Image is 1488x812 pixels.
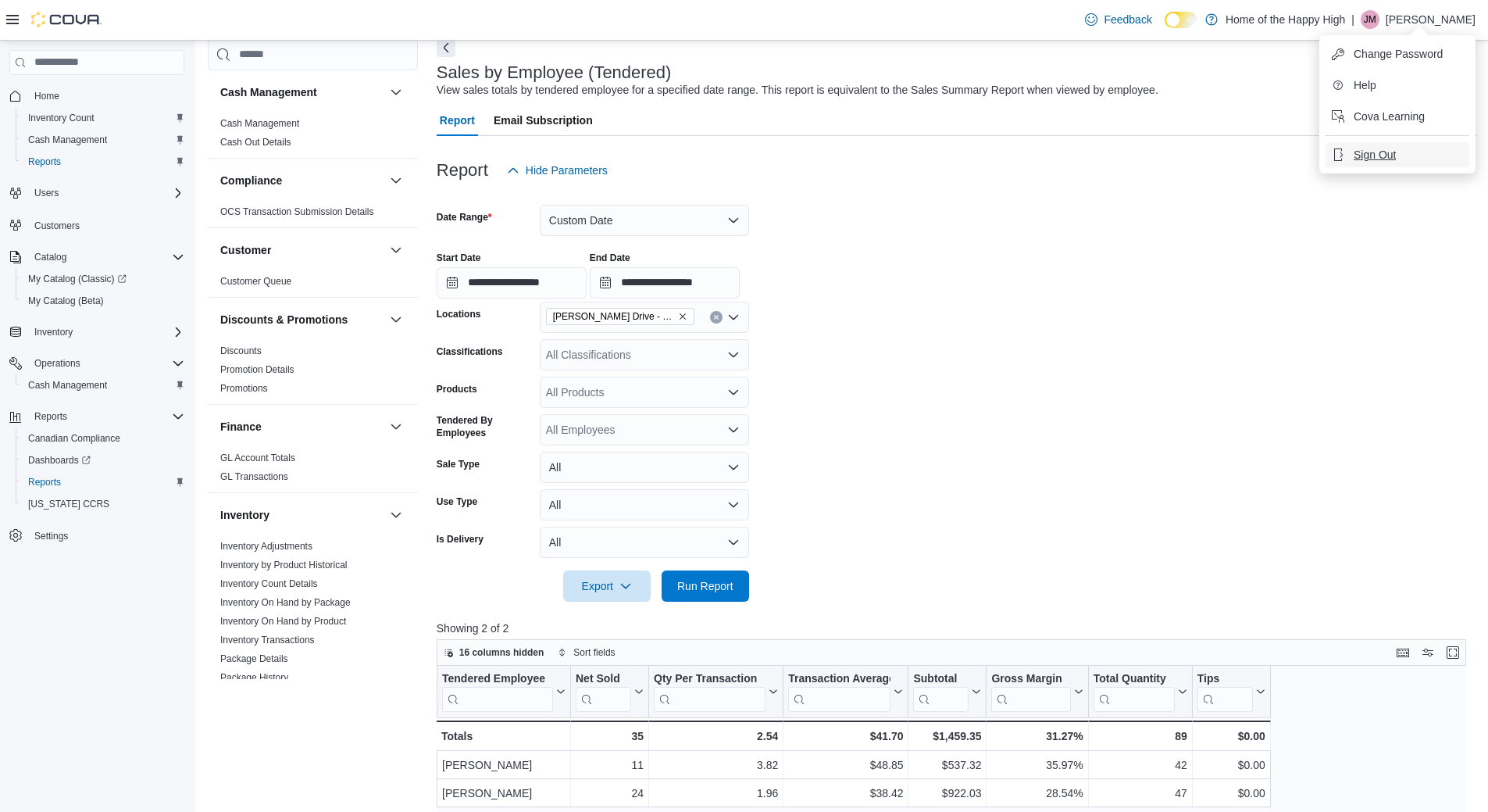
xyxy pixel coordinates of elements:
[28,432,120,445] span: Canadian Compliance
[442,672,566,712] button: Tendered Employee
[576,756,644,774] div: 11
[208,272,418,297] div: Customer
[220,578,318,590] span: Inventory Count Details
[563,571,651,602] button: Export
[1197,784,1265,803] div: $0.00
[573,571,641,602] span: Export
[22,429,127,448] a: Canadian Compliance
[540,527,749,558] button: All
[1351,10,1354,29] p: |
[208,537,418,768] div: Inventory
[437,252,481,264] label: Start Date
[16,449,191,471] a: Dashboards
[440,105,475,136] span: Report
[710,311,723,324] button: Clear input
[34,530,68,542] span: Settings
[387,310,405,329] button: Discounts & Promotions
[991,756,1083,774] div: 35.97%
[442,672,553,712] div: Tendered Employee
[28,379,107,392] span: Cash Management
[28,407,73,426] button: Reports
[662,571,749,602] button: Run Report
[1393,643,1412,662] button: Keyboard shortcuts
[1364,10,1376,29] span: JM
[1386,10,1476,29] p: [PERSON_NAME]
[28,87,66,106] a: Home
[208,114,418,158] div: Cash Management
[220,345,262,356] a: Discounts
[220,345,262,357] span: Discounts
[654,672,765,712] div: Qty Per Transaction
[220,275,291,288] span: Customer Queue
[22,429,184,448] span: Canadian Compliance
[220,312,384,327] button: Discounts & Promotions
[28,498,109,510] span: [US_STATE] CCRS
[220,560,348,571] a: Inventory by Product Historical
[727,424,740,436] button: Open list of options
[22,376,184,395] span: Cash Management
[1197,672,1253,687] div: Tips
[1354,109,1425,124] span: Cova Learning
[220,312,348,327] h3: Discounts & Promotions
[654,727,778,746] div: 2.54
[22,152,184,171] span: Reports
[31,12,102,27] img: Cova
[1326,73,1469,98] button: Help
[678,312,687,321] button: Remove Dundas - Osler Drive - Friendly Stranger from selection in this group
[1361,10,1379,29] div: Jeremy McNulty
[220,118,299,129] a: Cash Management
[1226,10,1345,29] p: Home of the Happy High
[220,471,288,482] a: GL Transactions
[551,643,621,662] button: Sort fields
[22,152,67,171] a: Reports
[220,453,295,463] a: GL Account Totals
[34,187,59,199] span: Users
[3,321,191,343] button: Inventory
[1165,12,1197,28] input: Dark Mode
[727,386,740,399] button: Open list of options
[220,507,384,523] button: Inventory
[494,105,593,136] span: Email Subscription
[573,646,615,659] span: Sort fields
[220,653,288,665] span: Package Details
[3,352,191,374] button: Operations
[788,672,890,712] div: Transaction Average
[220,541,312,552] a: Inventory Adjustments
[1093,756,1186,774] div: 42
[220,206,374,218] span: OCS Transaction Submission Details
[3,84,191,107] button: Home
[576,784,644,803] div: 24
[437,211,492,224] label: Date Range
[1093,672,1186,712] button: Total Quantity
[22,451,184,470] span: Dashboards
[387,83,405,102] button: Cash Management
[437,267,587,299] input: Press the down key to open a popover containing a calendar.
[28,527,74,546] a: Settings
[16,493,191,515] button: [US_STATE] CCRS
[28,526,184,546] span: Settings
[387,241,405,259] button: Customer
[220,597,351,608] a: Inventory On Hand by Package
[526,163,608,178] span: Hide Parameters
[590,252,630,264] label: End Date
[220,634,315,646] span: Inventory Transactions
[220,507,269,523] h3: Inventory
[1093,784,1186,803] div: 47
[553,309,675,324] span: [PERSON_NAME] Drive - Friendly Stranger
[220,540,312,553] span: Inventory Adjustments
[727,311,740,324] button: Open list of options
[220,672,288,683] a: Package History
[654,784,778,803] div: 1.96
[22,131,113,149] a: Cash Management
[1197,672,1253,712] div: Tips
[576,672,631,712] div: Net Sold
[727,349,740,361] button: Open list of options
[540,489,749,520] button: All
[22,473,184,492] span: Reports
[28,295,104,307] span: My Catalog (Beta)
[16,107,191,129] button: Inventory Count
[16,471,191,493] button: Reports
[913,672,969,687] div: Subtotal
[437,308,481,320] label: Locations
[654,756,778,774] div: 3.82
